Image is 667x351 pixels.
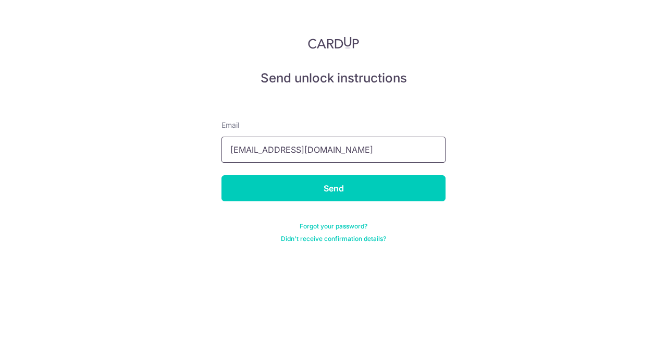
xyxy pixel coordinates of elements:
[221,137,446,163] input: Enter your Email
[221,120,239,129] span: translation missing: en.devise.label.Email
[300,222,367,231] a: Forgot your password?
[221,70,446,87] h5: Send unlock instructions
[281,235,386,243] a: Didn't receive confirmation details?
[221,175,446,201] input: Send
[308,37,359,49] img: CardUp Logo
